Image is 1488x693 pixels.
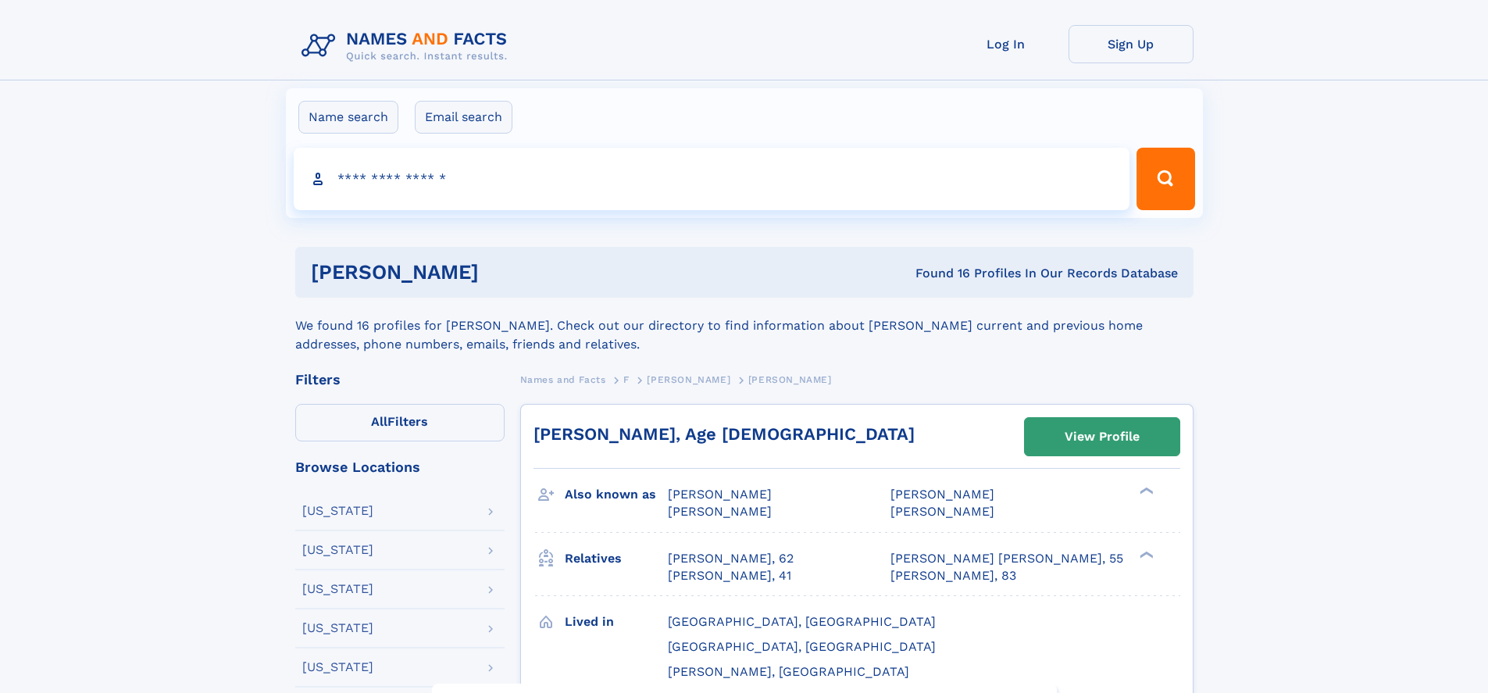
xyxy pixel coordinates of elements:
h3: Also known as [565,481,668,508]
h3: Relatives [565,545,668,572]
span: [PERSON_NAME] [748,374,832,385]
span: [GEOGRAPHIC_DATA], [GEOGRAPHIC_DATA] [668,614,936,629]
div: View Profile [1065,419,1140,455]
div: ❯ [1136,486,1154,496]
img: Logo Names and Facts [295,25,520,67]
div: Found 16 Profiles In Our Records Database [697,265,1178,282]
label: Filters [295,404,505,441]
a: Names and Facts [520,370,606,389]
a: Sign Up [1069,25,1194,63]
a: View Profile [1025,418,1179,455]
button: Search Button [1137,148,1194,210]
span: F [623,374,630,385]
div: [US_STATE] [302,583,373,595]
span: [GEOGRAPHIC_DATA], [GEOGRAPHIC_DATA] [668,639,936,654]
a: [PERSON_NAME] [647,370,730,389]
div: We found 16 profiles for [PERSON_NAME]. Check out our directory to find information about [PERSON... [295,298,1194,354]
a: F [623,370,630,389]
span: [PERSON_NAME] [890,487,994,502]
label: Name search [298,101,398,134]
span: All [371,414,387,429]
a: [PERSON_NAME] [PERSON_NAME], 55 [890,550,1123,567]
input: search input [294,148,1130,210]
div: Filters [295,373,505,387]
a: Log In [944,25,1069,63]
div: [US_STATE] [302,661,373,673]
span: [PERSON_NAME] [647,374,730,385]
span: [PERSON_NAME] [668,504,772,519]
span: [PERSON_NAME] [668,487,772,502]
h3: Lived in [565,609,668,635]
div: [US_STATE] [302,544,373,556]
h1: [PERSON_NAME] [311,263,698,282]
label: Email search [415,101,512,134]
div: ❯ [1136,549,1154,559]
a: [PERSON_NAME], Age [DEMOGRAPHIC_DATA] [533,424,915,444]
a: [PERSON_NAME], 83 [890,567,1016,584]
div: [US_STATE] [302,505,373,517]
span: [PERSON_NAME], [GEOGRAPHIC_DATA] [668,664,909,679]
span: [PERSON_NAME] [890,504,994,519]
a: [PERSON_NAME], 41 [668,567,791,584]
div: [US_STATE] [302,622,373,634]
a: [PERSON_NAME], 62 [668,550,794,567]
div: Browse Locations [295,460,505,474]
